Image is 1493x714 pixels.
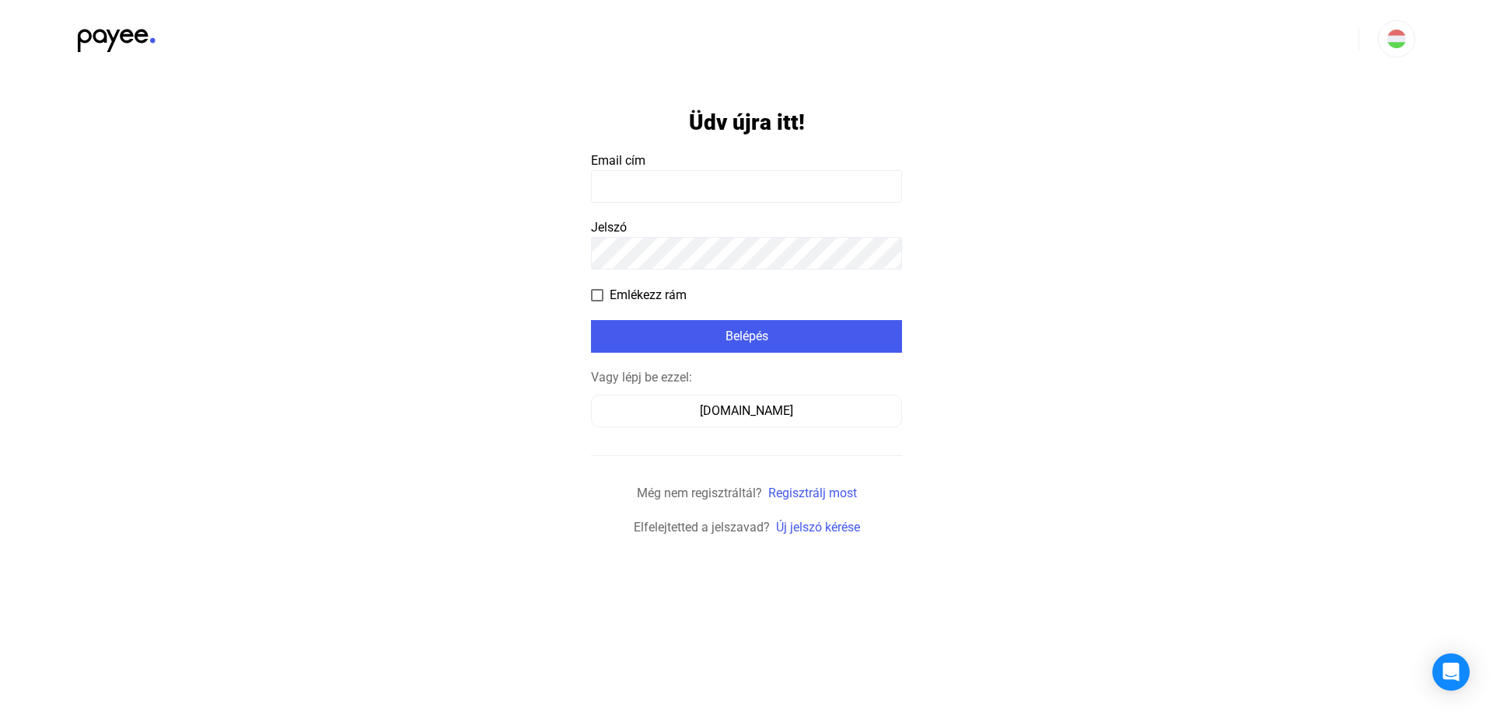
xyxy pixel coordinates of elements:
button: [DOMAIN_NAME] [591,395,902,427]
div: Vagy lépj be ezzel: [591,368,902,387]
a: Új jelszó kérése [776,520,860,535]
span: Email cím [591,153,645,168]
a: Regisztrálj most [768,486,857,500]
button: HU [1378,20,1415,57]
div: [DOMAIN_NAME] [596,402,897,420]
span: Jelszó [591,220,627,235]
span: Elfelejtetted a jelszavad? [634,520,770,535]
span: Emlékezz rám [610,286,687,305]
span: Még nem regisztráltál? [637,486,762,500]
a: [DOMAIN_NAME] [591,403,902,418]
div: Open Intercom Messenger [1432,653,1470,691]
img: HU [1387,30,1406,48]
img: black-payee-blue-dot.svg [78,20,156,52]
div: Belépés [596,327,897,346]
button: Belépés [591,320,902,353]
h1: Üdv újra itt! [689,109,805,136]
